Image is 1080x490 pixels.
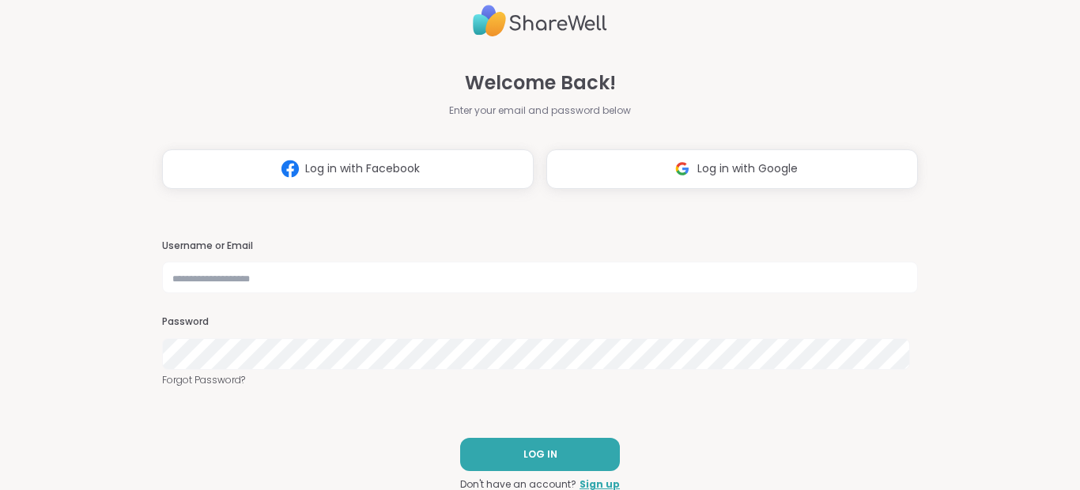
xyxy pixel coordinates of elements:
[523,447,557,462] span: LOG IN
[546,149,918,189] button: Log in with Google
[305,160,420,177] span: Log in with Facebook
[162,149,534,189] button: Log in with Facebook
[697,160,798,177] span: Log in with Google
[162,239,918,253] h3: Username or Email
[449,104,631,118] span: Enter your email and password below
[667,154,697,183] img: ShareWell Logomark
[162,315,918,329] h3: Password
[465,69,616,97] span: Welcome Back!
[162,373,918,387] a: Forgot Password?
[460,438,620,471] button: LOG IN
[275,154,305,183] img: ShareWell Logomark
